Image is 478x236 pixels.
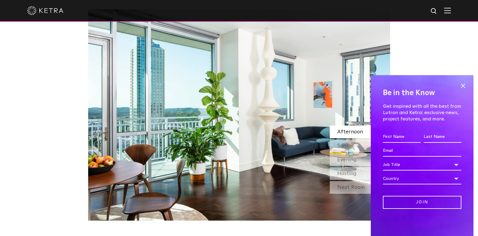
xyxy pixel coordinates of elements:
img: SS_HBD_LivingRoom_Desktop_01 [88,9,390,221]
input: Last Name [424,131,461,143]
input: Email [383,145,461,157]
div: Job Title [383,159,461,171]
input: Join [383,196,461,209]
input: First Name [383,131,421,143]
div: Next Room [330,181,390,194]
h4: Be in the Know [383,87,461,99]
img: Hamburger%20Nav.svg [444,8,451,13]
div: Country [383,173,461,184]
span: Sunset [337,143,354,148]
img: ketra-logo-2019-white [27,6,63,15]
span: Hosting [337,171,357,176]
p: Get inspired with all the best from Lutron and Ketra: exclusive news, project features, and more. [383,103,461,122]
span: Evening [337,157,357,162]
span: Afternoon [337,129,363,135]
img: search icon [430,8,438,15]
